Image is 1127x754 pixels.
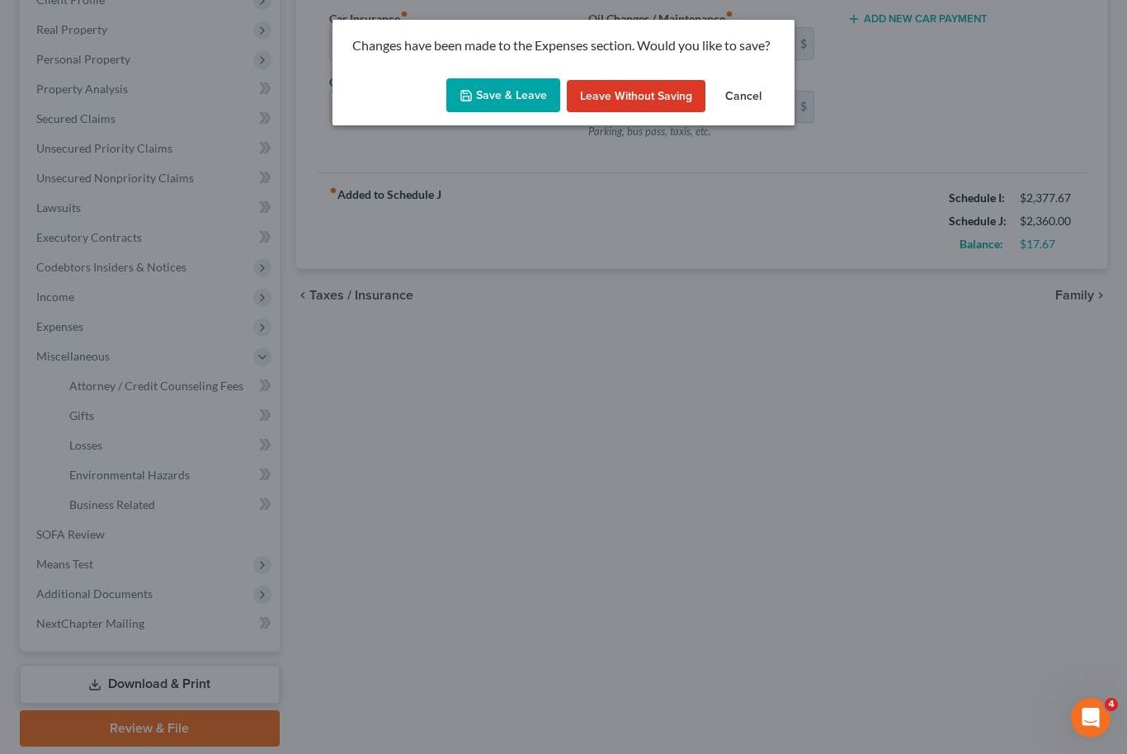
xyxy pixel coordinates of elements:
button: Leave without Saving [567,80,705,113]
button: Save & Leave [446,78,560,113]
iframe: Intercom live chat [1071,698,1110,738]
span: 4 [1105,698,1118,711]
button: Cancel [712,80,775,113]
p: Changes have been made to the Expenses section. Would you like to save? [352,36,775,55]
